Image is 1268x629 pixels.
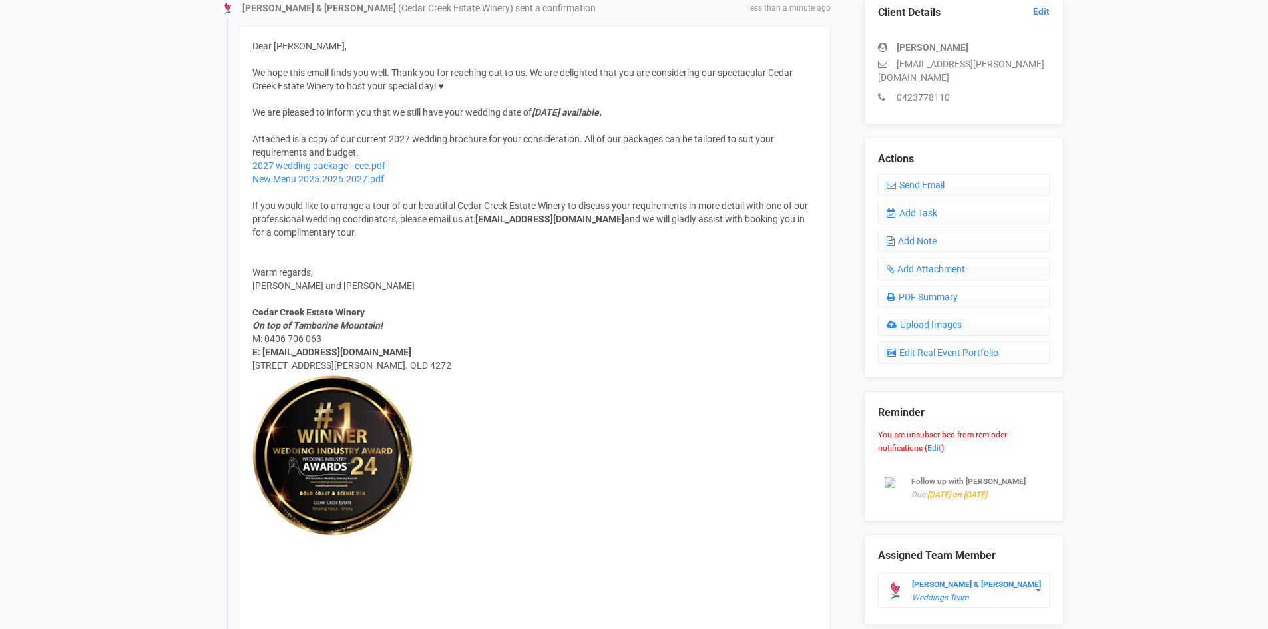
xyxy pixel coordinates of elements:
legend: Reminder [878,405,1050,421]
span: (Cedar Creek Estate Winery) sent a confirmation [398,3,596,13]
small: You are unsubscribed from reminder notifications ( ) [878,430,1007,453]
span: [DATE] on [DATE] [927,490,987,499]
em: [DATE] available. [532,107,602,118]
em: Weddings Team [912,593,968,602]
legend: Assigned Team Member [878,548,1050,564]
legend: Actions [878,152,1050,167]
a: PDF Summary [878,286,1050,308]
strong: [EMAIL_ADDRESS][DOMAIN_NAME] [475,214,624,224]
a: Add Task [878,202,1050,224]
span: less than a minute ago [748,3,831,14]
a: 2027 wedding package - cce.pdf [252,160,385,171]
p: 0423778110 [878,91,1050,104]
p: [EMAIL_ADDRESS][PERSON_NAME][DOMAIN_NAME] [878,57,1050,84]
div: Dear [PERSON_NAME], [252,39,817,53]
strong: E: [EMAIL_ADDRESS][DOMAIN_NAME] [252,347,411,357]
a: New Menu 2025.2026.2027.pdf [252,174,384,184]
strong: [PERSON_NAME] [897,42,968,53]
a: Edit Real Event Portfolio [878,341,1050,364]
strong: [PERSON_NAME] & [PERSON_NAME] [912,580,1041,589]
a: Upload Images [878,314,1050,336]
a: Send Email [878,174,1050,196]
legend: Client Details [878,5,1050,21]
a: Add Note [878,230,1050,252]
div: Attached is a copy of our current 2027 wedding brochure for your consideration. All of our packag... [252,132,817,239]
img: image.png [252,375,413,536]
img: open-uri20190322-4-14wp8y4 [221,2,234,15]
a: Add Attachment [878,258,1050,280]
strong: Cedar Creek Estate Winery [252,307,365,317]
img: watch.png [885,477,905,488]
a: Edit [927,443,941,453]
em: Due: [911,490,987,499]
small: Follow up with [PERSON_NAME] [911,477,1026,486]
strong: [PERSON_NAME] & [PERSON_NAME] [242,3,396,13]
button: [PERSON_NAME] & [PERSON_NAME] Weddings Team [878,573,1050,608]
div: We hope this email finds you well. Thank you for reaching out to us. We are delighted that you ar... [252,66,817,119]
em: On top of Tamborine Mountain! [252,320,383,331]
a: Edit [1033,5,1050,18]
img: open-uri20190322-4-14wp8y4 [885,581,905,601]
